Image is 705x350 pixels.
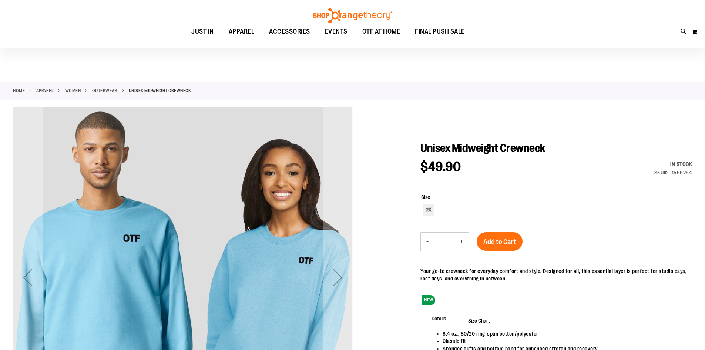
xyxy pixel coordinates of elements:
a: Outerwear [92,87,118,94]
span: NEW [422,295,435,305]
div: Your go-to crewneck for everyday comfort and style. Designed for all, this essential layer is per... [420,267,692,282]
div: 2X [423,204,434,216]
span: FINAL PUSH SALE [415,23,465,40]
span: Size [421,194,430,200]
a: JUST IN [184,23,221,40]
span: APPAREL [229,23,255,40]
a: EVENTS [318,23,355,40]
button: Increase product quantity [454,233,469,251]
strong: Unisex Midweight Crewneck [129,87,191,94]
span: $49.90 [420,159,461,174]
span: Unisex Midweight Crewneck [420,142,545,154]
button: Decrease product quantity [421,233,434,251]
input: Product quantity [434,233,454,251]
span: ACCESSORIES [269,23,310,40]
img: Shop Orangetheory [312,8,393,23]
li: 8.4 oz., 80/20 ring-spun cotton/polyester [443,330,685,337]
span: Add to Cart [483,238,516,246]
span: Size Chart [457,311,501,330]
a: FINAL PUSH SALE [407,23,472,40]
a: OTF AT HOME [355,23,408,40]
a: APPAREL [221,23,262,40]
strong: SKU [654,170,669,176]
div: 1555254 [672,169,692,176]
a: ACCESSORIES [262,23,318,40]
div: In stock [654,160,692,168]
span: JUST IN [191,23,214,40]
li: Classic fit [443,337,685,345]
span: EVENTS [325,23,348,40]
button: Add to Cart [477,232,523,251]
div: Availability [654,160,692,168]
span: Details [420,309,457,328]
span: OTF AT HOME [362,23,400,40]
a: APPAREL [36,87,54,94]
a: Home [13,87,25,94]
a: WOMEN [65,87,81,94]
